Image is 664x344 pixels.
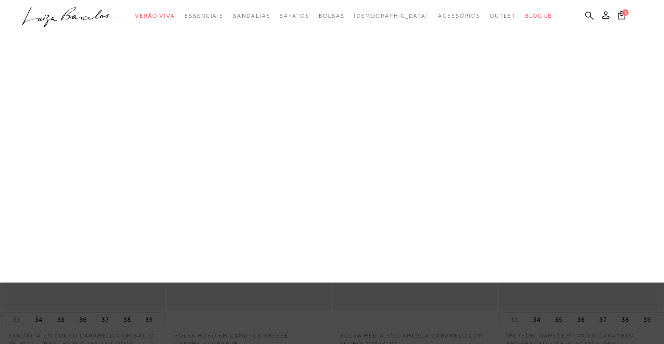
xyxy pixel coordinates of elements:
[354,13,429,19] span: [DEMOGRAPHIC_DATA]
[615,10,628,23] button: 1
[233,7,270,25] a: categoryNavScreenReaderText
[135,13,175,19] span: Verão Viva
[490,7,516,25] a: categoryNavScreenReaderText
[438,13,480,19] span: Acessórios
[319,7,345,25] a: categoryNavScreenReaderText
[490,13,516,19] span: Outlet
[280,7,309,25] a: categoryNavScreenReaderText
[319,13,345,19] span: Bolsas
[185,7,224,25] a: categoryNavScreenReaderText
[354,7,429,25] a: noSubCategoriesText
[438,7,480,25] a: categoryNavScreenReaderText
[525,13,552,19] span: BLOG LB
[135,7,175,25] a: categoryNavScreenReaderText
[233,13,270,19] span: Sandálias
[185,13,224,19] span: Essenciais
[525,7,552,25] a: BLOG LB
[280,13,309,19] span: Sapatos
[622,9,629,16] span: 1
